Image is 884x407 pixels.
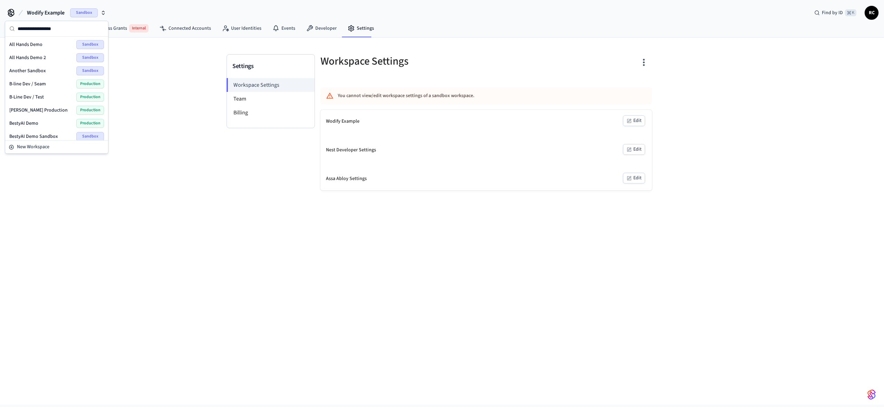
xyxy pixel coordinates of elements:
div: You cannot view/edit workspace settings of a sandbox workspace. [338,89,594,102]
span: [PERSON_NAME] Production [9,107,68,114]
a: Events [267,22,301,35]
a: Settings [342,22,379,35]
button: RC [865,6,878,20]
div: Find by ID⌘ K [809,7,862,19]
button: Edit [623,173,645,183]
span: Another Sandbox [9,67,46,74]
h3: Settings [232,61,309,71]
button: Edit [623,144,645,155]
img: SeamLogoGradient.69752ec5.svg [867,389,876,400]
span: All Hands Demo 2 [9,54,46,61]
div: Wodify Example [326,118,359,125]
span: Sandbox [76,53,104,62]
button: New Workspace [6,141,107,153]
span: ⌘ K [845,9,856,16]
span: BestyAI Demo Sandbox [9,133,58,140]
span: All Hands Demo [9,41,42,48]
h5: Workspace Settings [320,54,482,68]
span: B-Line Dev / Test [9,94,44,101]
span: RC [865,7,878,19]
li: Workspace Settings [227,78,315,92]
button: Edit [623,115,645,126]
div: Suggestions [5,37,108,140]
span: BestyAI Demo [9,120,38,127]
span: B-line Dev / Seam [9,81,46,87]
a: User Identities [217,22,267,35]
span: Production [76,93,104,102]
span: Sandbox [76,66,104,75]
span: New Workspace [17,143,49,151]
span: Sandbox [70,8,98,17]
li: Billing [227,106,315,120]
a: Developer [301,22,342,35]
span: Production [76,106,104,115]
div: Assa Abloy Settings [326,175,367,182]
li: Team [227,92,315,106]
a: Connected Accounts [154,22,217,35]
span: Sandbox [76,132,104,141]
span: Find by ID [822,9,843,16]
span: Wodify Example [27,9,65,17]
a: Access GrantsInternal [84,21,154,35]
div: Nest Developer Settings [326,146,376,154]
span: Sandbox [76,40,104,49]
span: Internal [129,24,148,32]
span: Production [76,79,104,88]
span: Production [76,119,104,128]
